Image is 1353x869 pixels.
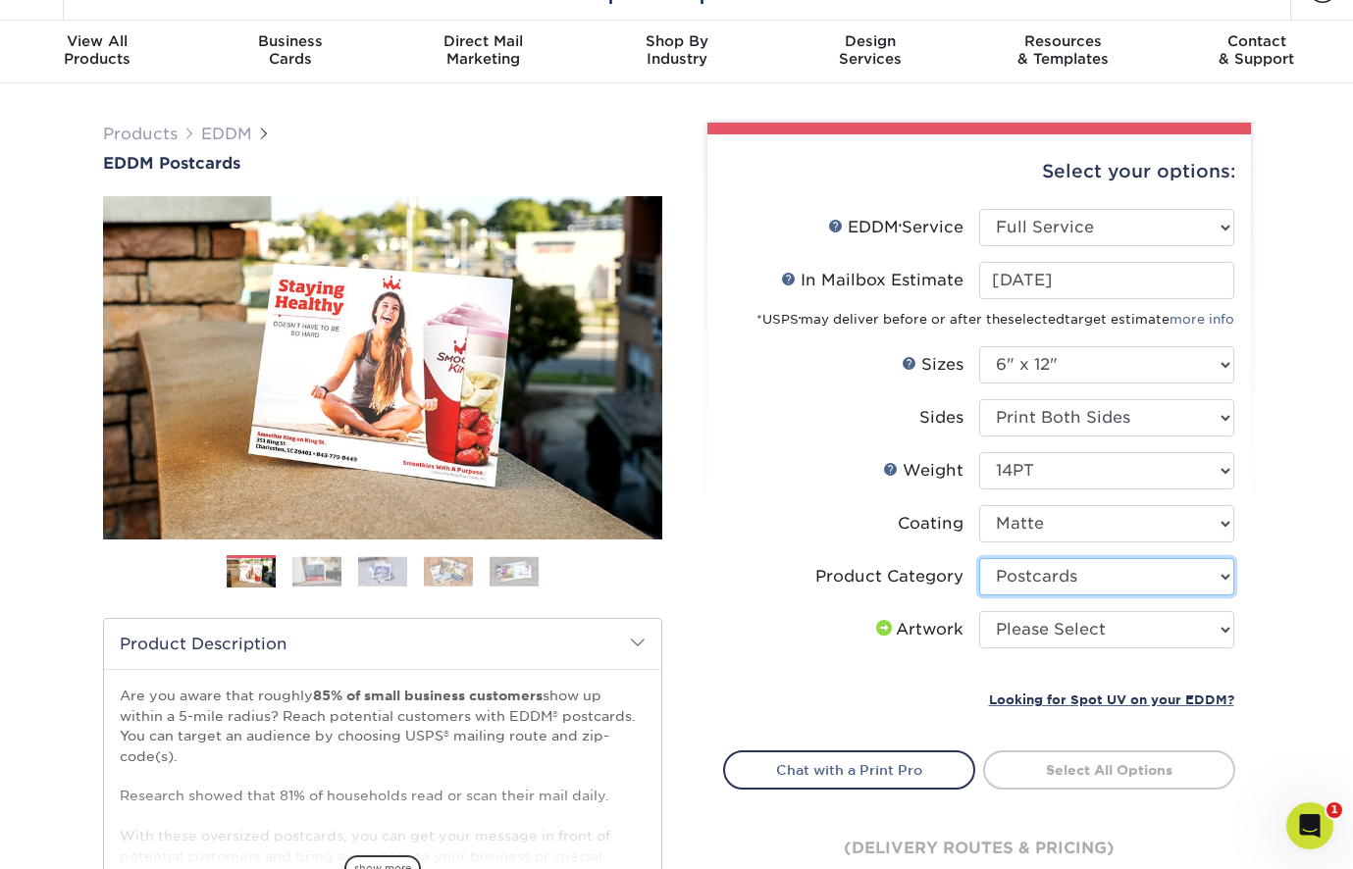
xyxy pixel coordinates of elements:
[580,32,773,50] span: Shop By
[828,216,963,239] div: EDDM Service
[815,565,963,588] div: Product Category
[872,618,963,641] div: Artwork
[490,556,539,587] img: EDDM 05
[104,619,661,669] h2: Product Description
[1170,312,1234,327] a: more info
[756,312,1234,327] small: *USPS may deliver before or after the target estimate
[979,262,1234,299] input: Select Date
[781,269,963,292] div: In Mailbox Estimate
[883,459,963,483] div: Weight
[193,21,387,83] a: BusinessCards
[899,223,902,230] sup: ®
[989,690,1234,708] a: Looking for Spot UV on your EDDM?
[799,316,801,322] sup: ®
[103,175,662,561] img: EDDM Postcards 01
[898,512,963,536] div: Coating
[387,21,580,83] a: Direct MailMarketing
[580,32,773,68] div: Industry
[292,556,341,587] img: EDDM 02
[387,32,580,50] span: Direct Mail
[201,125,252,143] a: EDDM
[919,406,963,430] div: Sides
[966,32,1160,50] span: Resources
[983,750,1235,790] a: Select All Options
[989,692,1234,707] small: Looking for Spot UV on your EDDM?
[193,32,387,50] span: Business
[773,21,966,83] a: DesignServices
[1327,802,1342,818] span: 1
[723,750,975,790] a: Chat with a Print Pro
[1160,32,1353,50] span: Contact
[773,32,966,68] div: Services
[1160,32,1353,68] div: & Support
[424,556,473,587] img: EDDM 04
[387,32,580,68] div: Marketing
[227,556,276,590] img: EDDM 01
[1286,802,1333,849] iframe: Intercom live chat
[580,21,773,83] a: Shop ByIndustry
[902,353,963,377] div: Sizes
[773,32,966,50] span: Design
[313,688,543,703] strong: 85% of small business customers
[103,154,240,173] span: EDDM Postcards
[358,556,407,587] img: EDDM 03
[103,154,662,173] a: EDDM Postcards
[723,134,1235,209] div: Select your options:
[103,125,178,143] a: Products
[966,21,1160,83] a: Resources& Templates
[1160,21,1353,83] a: Contact& Support
[1008,312,1065,327] span: selected
[193,32,387,68] div: Cards
[966,32,1160,68] div: & Templates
